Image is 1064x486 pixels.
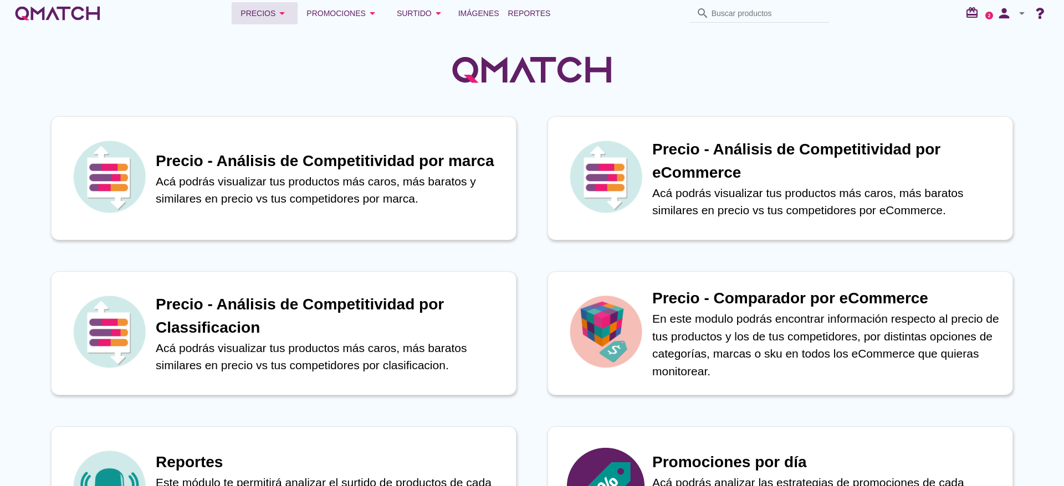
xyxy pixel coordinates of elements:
i: arrow_drop_down [1015,7,1029,20]
a: iconPrecio - Análisis de Competitividad por ClassificacionAcá podrás visualizar tus productos más... [35,271,532,395]
p: Acá podrás visualizar tus productos más caros, más baratos y similares en precio vs tus competido... [156,173,505,208]
text: 2 [988,13,991,18]
img: icon [70,138,148,215]
div: Precios [241,7,289,20]
h1: Precio - Comparador por eCommerce [652,287,1001,310]
img: QMatchLogo [449,42,615,97]
button: Surtido [388,2,454,24]
span: Imágenes [458,7,499,20]
div: Surtido [397,7,445,20]
a: white-qmatch-logo [13,2,102,24]
img: icon [70,293,148,370]
h1: Promociones por día [652,451,1001,474]
h1: Precio - Análisis de Competitividad por eCommerce [652,138,1001,184]
a: iconPrecio - Comparador por eCommerceEn este modulo podrás encontrar información respecto al prec... [532,271,1029,395]
div: Promociones [306,7,379,20]
a: iconPrecio - Análisis de Competitividad por eCommerceAcá podrás visualizar tus productos más caro... [532,116,1029,240]
i: redeem [965,6,983,19]
i: arrow_drop_down [432,7,445,20]
i: search [696,7,709,20]
i: arrow_drop_down [366,7,379,20]
span: Reportes [508,7,551,20]
button: Precios [232,2,298,24]
i: person [993,6,1015,21]
a: 2 [985,12,993,19]
button: Promociones [298,2,388,24]
img: icon [567,138,644,215]
h1: Reportes [156,451,505,474]
input: Buscar productos [712,4,822,22]
p: Acá podrás visualizar tus productos más caros, más baratos similares en precio vs tus competidore... [652,184,1001,219]
h1: Precio - Análisis de Competitividad por marca [156,149,505,173]
img: icon [567,293,644,370]
i: arrow_drop_down [275,7,289,20]
h1: Precio - Análisis de Competitividad por Classificacion [156,293,505,339]
a: iconPrecio - Análisis de Competitividad por marcaAcá podrás visualizar tus productos más caros, m... [35,116,532,240]
p: Acá podrás visualizar tus productos más caros, más baratos similares en precio vs tus competidore... [156,339,505,374]
a: Reportes [504,2,555,24]
p: En este modulo podrás encontrar información respecto al precio de tus productos y los de tus comp... [652,310,1001,380]
a: Imágenes [454,2,504,24]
